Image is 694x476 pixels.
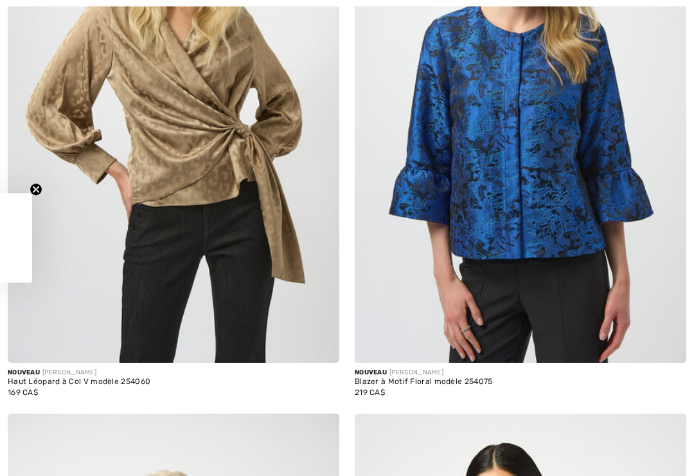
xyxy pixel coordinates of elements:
div: Blazer à Motif Floral modèle 254075 [355,378,686,387]
span: 169 CA$ [8,388,38,397]
div: Haut Léopard à Col V modèle 254060 [8,378,339,387]
button: Close teaser [30,183,42,196]
div: [PERSON_NAME] [8,368,339,378]
span: 219 CA$ [355,388,385,397]
div: [PERSON_NAME] [355,368,686,378]
span: Nouveau [8,369,40,376]
span: Nouveau [355,369,387,376]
